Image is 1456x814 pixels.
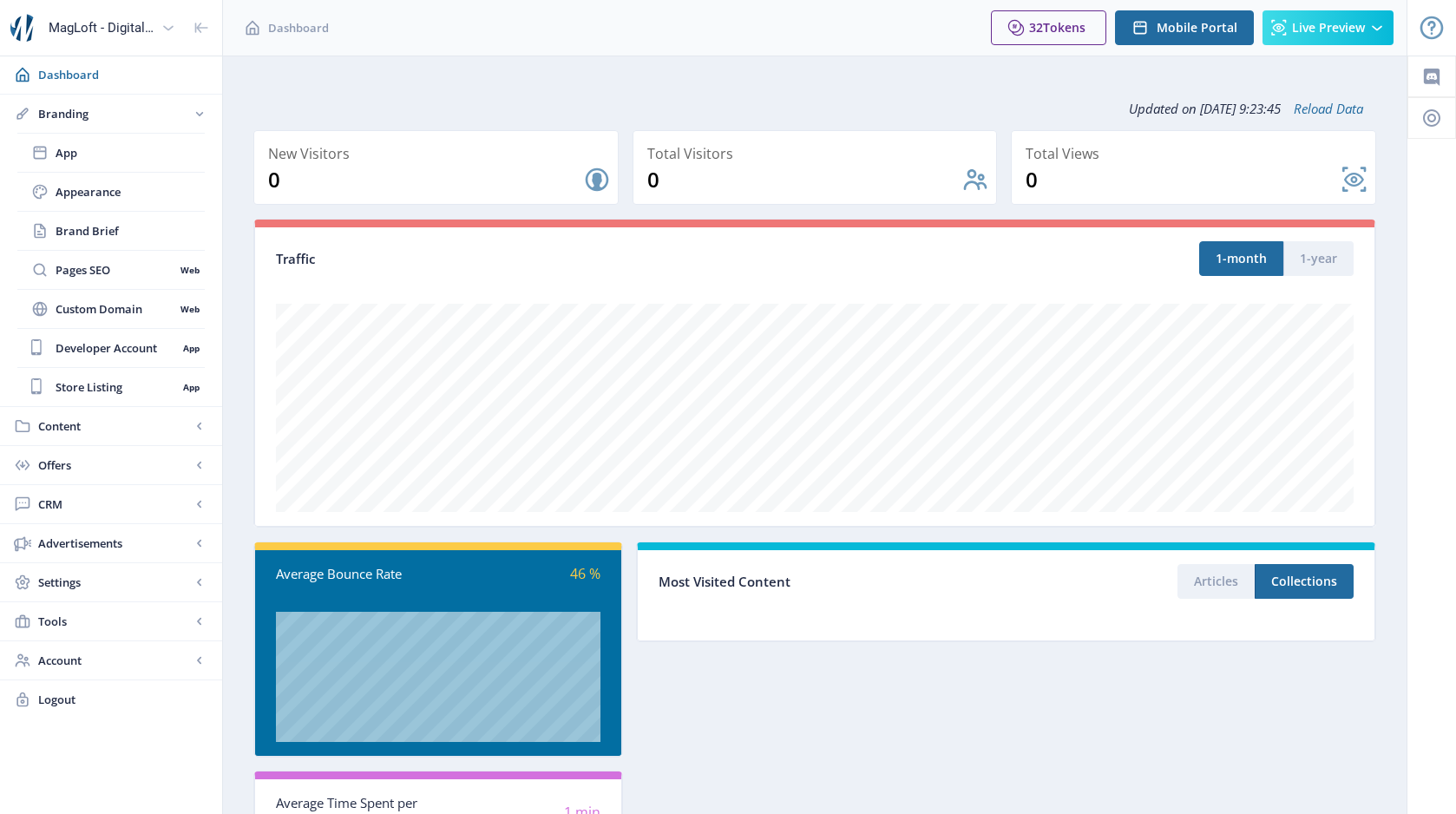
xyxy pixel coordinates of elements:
[174,261,205,279] nb-badge: Web
[10,14,38,42] img: properties.app_icon.png
[1255,564,1354,599] button: Collections
[268,19,329,36] span: Dashboard
[38,691,208,708] span: Logout
[49,9,154,47] div: MagLoft - Digital Magazine
[1177,564,1255,599] button: Articles
[570,564,600,583] span: 46 %
[56,222,205,240] span: Brand Brief
[38,535,191,552] span: Advertisements
[1157,21,1237,35] span: Mobile Portal
[991,10,1106,45] button: 32Tokens
[1115,10,1254,45] button: Mobile Portal
[1043,19,1085,36] span: Tokens
[38,652,191,669] span: Account
[38,105,191,122] span: Branding
[659,568,1006,595] div: Most Visited Content
[56,378,177,396] span: Store Listing
[1026,141,1368,166] div: Total Views
[17,251,205,289] a: Pages SEOWeb
[276,249,815,269] div: Traffic
[17,290,205,328] a: Custom DomainWeb
[177,378,205,396] nb-badge: App
[38,66,208,83] span: Dashboard
[17,368,205,406] a: Store ListingApp
[56,261,174,279] span: Pages SEO
[1281,100,1363,117] a: Reload Data
[268,166,583,194] div: 0
[174,300,205,318] nb-badge: Web
[38,574,191,591] span: Settings
[1199,241,1283,276] button: 1-month
[276,564,438,584] div: Average Bounce Rate
[1026,166,1341,194] div: 0
[253,87,1376,130] div: Updated on [DATE] 9:23:45
[647,166,962,194] div: 0
[56,183,205,200] span: Appearance
[56,144,205,161] span: App
[647,141,990,166] div: Total Visitors
[1283,241,1354,276] button: 1-year
[38,456,191,474] span: Offers
[1292,21,1365,35] span: Live Preview
[56,339,177,357] span: Developer Account
[38,496,191,513] span: CRM
[38,613,191,630] span: Tools
[17,329,205,367] a: Developer AccountApp
[17,212,205,250] a: Brand Brief
[177,339,205,357] nb-badge: App
[17,134,205,172] a: App
[17,173,205,211] a: Appearance
[1263,10,1394,45] button: Live Preview
[38,417,191,435] span: Content
[268,141,611,166] div: New Visitors
[56,300,174,318] span: Custom Domain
